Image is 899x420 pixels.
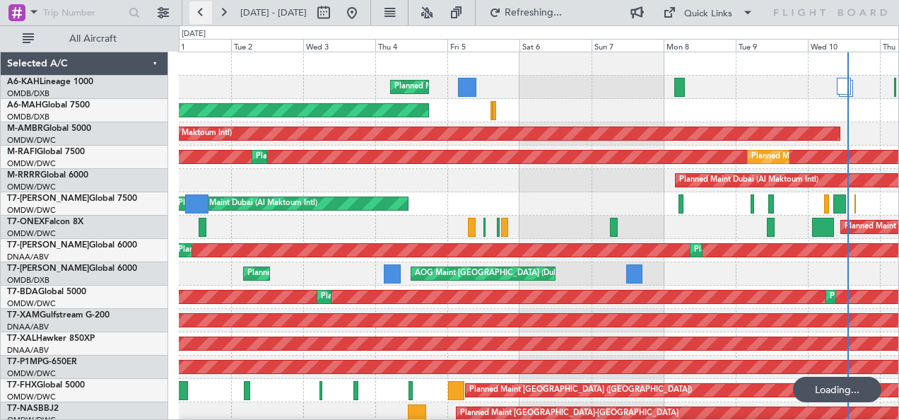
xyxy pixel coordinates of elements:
[7,101,42,110] span: A6-MAH
[7,241,89,250] span: T7-[PERSON_NAME]
[16,28,153,50] button: All Aircraft
[7,124,43,133] span: M-AMBR
[7,392,56,402] a: OMDW/DWC
[7,288,38,296] span: T7-BDA
[679,170,818,191] div: Planned Maint Dubai (Al Maktoum Intl)
[7,404,59,413] a: T7-NASBBJ2
[519,39,592,52] div: Sat 6
[7,368,56,379] a: OMDW/DWC
[303,39,375,52] div: Wed 3
[736,39,808,52] div: Tue 9
[7,264,89,273] span: T7-[PERSON_NAME]
[592,39,664,52] div: Sun 7
[7,112,49,122] a: OMDB/DXB
[7,358,42,366] span: T7-P1MP
[483,1,568,24] button: Refreshing...
[7,78,93,86] a: A6-KAHLineage 1000
[7,275,49,286] a: OMDB/DXB
[7,171,40,180] span: M-RRRR
[247,263,483,284] div: Planned Maint [GEOGRAPHIC_DATA] ([GEOGRAPHIC_DATA] Intl)
[7,148,37,156] span: M-RAFI
[7,78,40,86] span: A6-KAH
[469,380,692,401] div: Planned Maint [GEOGRAPHIC_DATA] ([GEOGRAPHIC_DATA])
[7,171,88,180] a: M-RRRRGlobal 6000
[7,135,56,146] a: OMDW/DWC
[7,334,95,343] a: T7-XALHawker 850XP
[664,39,736,52] div: Mon 8
[43,2,124,23] input: Trip Number
[656,1,760,24] button: Quick Links
[7,264,137,273] a: T7-[PERSON_NAME]Global 6000
[7,345,49,356] a: DNAA/ABV
[7,182,56,192] a: OMDW/DWC
[7,88,49,99] a: OMDB/DXB
[7,158,56,169] a: OMDW/DWC
[178,193,317,214] div: Planned Maint Dubai (Al Maktoum Intl)
[504,8,563,18] span: Refreshing...
[7,124,91,133] a: M-AMBRGlobal 5000
[7,194,89,203] span: T7-[PERSON_NAME]
[7,381,37,390] span: T7-FHX
[7,218,45,226] span: T7-ONEX
[694,240,833,261] div: Planned Maint Dubai (Al Maktoum Intl)
[321,286,460,308] div: Planned Maint Dubai (Al Maktoum Intl)
[808,39,880,52] div: Wed 10
[7,381,85,390] a: T7-FHXGlobal 5000
[751,146,891,168] div: Planned Maint Dubai (Al Maktoum Intl)
[793,377,881,402] div: Loading...
[7,252,49,262] a: DNAA/ABV
[375,39,447,52] div: Thu 4
[7,334,36,343] span: T7-XAL
[7,288,86,296] a: T7-BDAGlobal 5000
[7,311,40,320] span: T7-XAM
[7,228,56,239] a: OMDW/DWC
[7,148,85,156] a: M-RAFIGlobal 7500
[447,39,519,52] div: Fri 5
[7,101,90,110] a: A6-MAHGlobal 7500
[415,263,580,284] div: AOG Maint [GEOGRAPHIC_DATA] (Dubai Intl)
[7,205,56,216] a: OMDW/DWC
[160,39,232,52] div: Mon 1
[7,311,110,320] a: T7-XAMGulfstream G-200
[394,76,534,98] div: Planned Maint Dubai (Al Maktoum Intl)
[231,39,303,52] div: Tue 2
[684,7,732,21] div: Quick Links
[7,298,56,309] a: OMDW/DWC
[7,194,137,203] a: T7-[PERSON_NAME]Global 7500
[7,218,83,226] a: T7-ONEXFalcon 8X
[7,404,38,413] span: T7-NAS
[240,6,307,19] span: [DATE] - [DATE]
[7,322,49,332] a: DNAA/ABV
[7,241,137,250] a: T7-[PERSON_NAME]Global 6000
[7,358,77,366] a: T7-P1MPG-650ER
[37,34,149,44] span: All Aircraft
[256,146,395,168] div: Planned Maint Dubai (Al Maktoum Intl)
[182,28,206,40] div: [DATE]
